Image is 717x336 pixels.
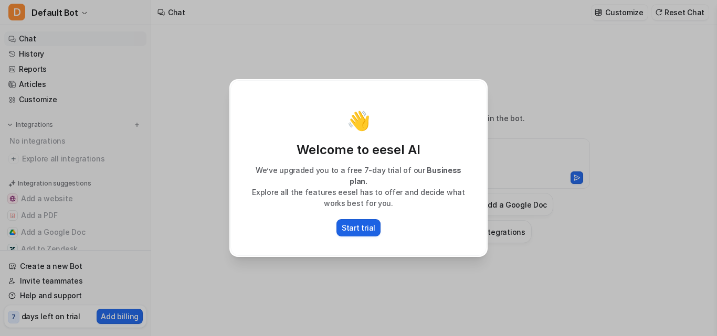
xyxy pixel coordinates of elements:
[347,110,371,131] p: 👋
[336,219,381,236] button: Start trial
[241,165,476,187] p: We’ve upgraded you to a free 7-day trial of our
[241,187,476,209] p: Explore all the features eesel has to offer and decide what works best for you.
[342,222,375,233] p: Start trial
[241,142,476,158] p: Welcome to eesel AI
